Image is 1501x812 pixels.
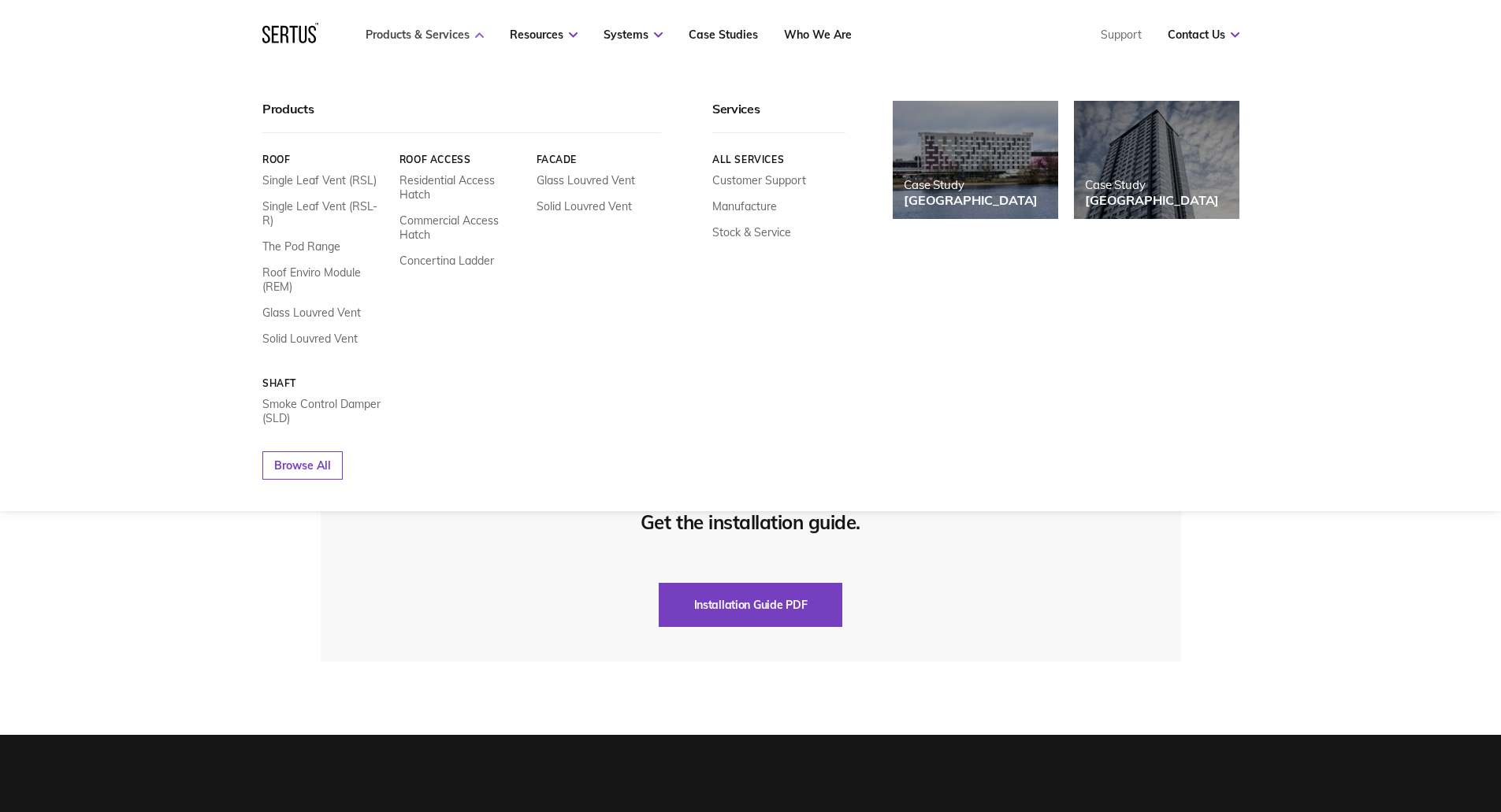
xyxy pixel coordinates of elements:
[510,28,578,42] a: Resources
[712,154,845,165] a: All services
[399,213,524,242] a: Commercial Access Hatch
[712,225,791,239] a: Stock & Service
[904,192,1038,208] div: [GEOGRAPHIC_DATA]
[262,451,343,480] a: Browse All
[262,101,661,133] div: Products
[689,28,758,42] a: Case Studies
[262,239,340,254] a: The Pod Range
[262,397,388,425] a: Smoke Control Damper (SLD)
[262,265,388,294] a: Roof Enviro Module (REM)
[641,510,860,534] div: Get the installation guide.
[1422,736,1501,812] iframe: Chat Widget
[712,199,777,213] a: Manufacture
[1085,177,1219,192] div: Case Study
[262,332,358,346] a: Solid Louvred Vent
[262,173,377,187] a: Single Leaf Vent (RSL)
[399,154,524,165] a: Roof Access
[399,173,524,202] a: Residential Access Hatch
[262,377,388,389] a: Shaft
[262,154,388,165] a: Roof
[1101,28,1142,42] a: Support
[1168,28,1239,42] a: Contact Us
[366,28,484,42] a: Products & Services
[262,306,361,320] a: Glass Louvred Vent
[659,583,843,627] button: Installation Guide PDF
[1085,192,1219,208] div: [GEOGRAPHIC_DATA]
[536,173,634,187] a: Glass Louvred Vent
[262,199,388,228] a: Single Leaf Vent (RSL-R)
[893,101,1058,219] a: Case Study[GEOGRAPHIC_DATA]
[712,173,806,187] a: Customer Support
[604,28,663,42] a: Systems
[904,177,1038,192] div: Case Study
[536,154,661,165] a: Facade
[1074,101,1239,219] a: Case Study[GEOGRAPHIC_DATA]
[712,101,845,133] div: Services
[536,199,631,213] a: Solid Louvred Vent
[399,254,493,268] a: Concertina Ladder
[784,28,852,42] a: Who We Are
